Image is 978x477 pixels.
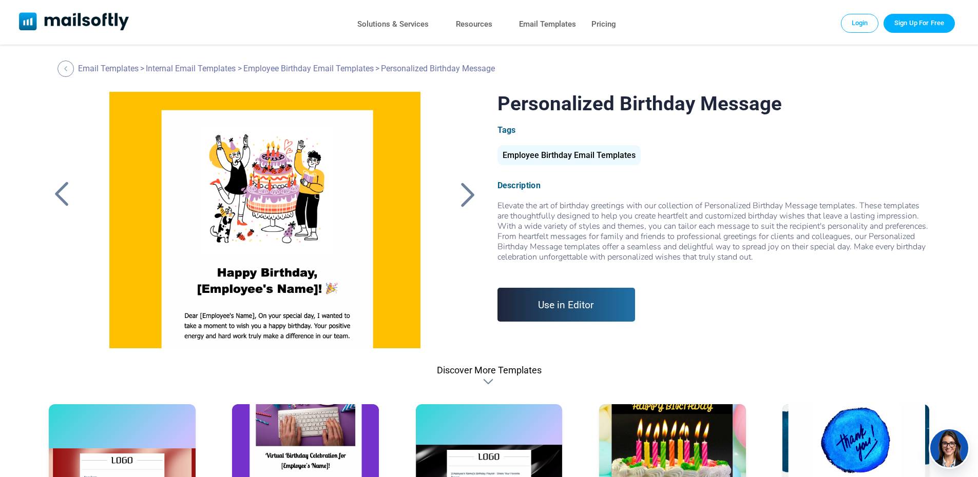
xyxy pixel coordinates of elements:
h1: Personalized Birthday Message [497,92,929,115]
a: Employee Birthday Email Templates [497,154,641,159]
a: Mailsoftly [19,12,129,32]
a: Use in Editor [497,288,636,322]
div: Description [497,181,929,190]
div: Discover More Templates [437,365,542,375]
a: Solutions & Services [357,17,429,32]
a: Email Templates [519,17,576,32]
a: Back [57,61,76,77]
a: Login [841,14,879,32]
a: Internal Email Templates [146,64,236,73]
a: Pricing [591,17,616,32]
a: Resources [456,17,492,32]
div: Discover More Templates [483,376,495,387]
div: Tags [497,125,929,135]
a: Email Templates [78,64,139,73]
div: Elevate the art of birthday greetings with our collection of Personalized Birthday Message templa... [497,201,929,272]
a: Employee Birthday Email Templates [243,64,374,73]
div: Employee Birthday Email Templates [497,145,641,165]
a: Trial [884,14,955,32]
a: Back [49,181,74,208]
a: Back [455,181,481,208]
a: Personalized Birthday Message [92,92,437,348]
